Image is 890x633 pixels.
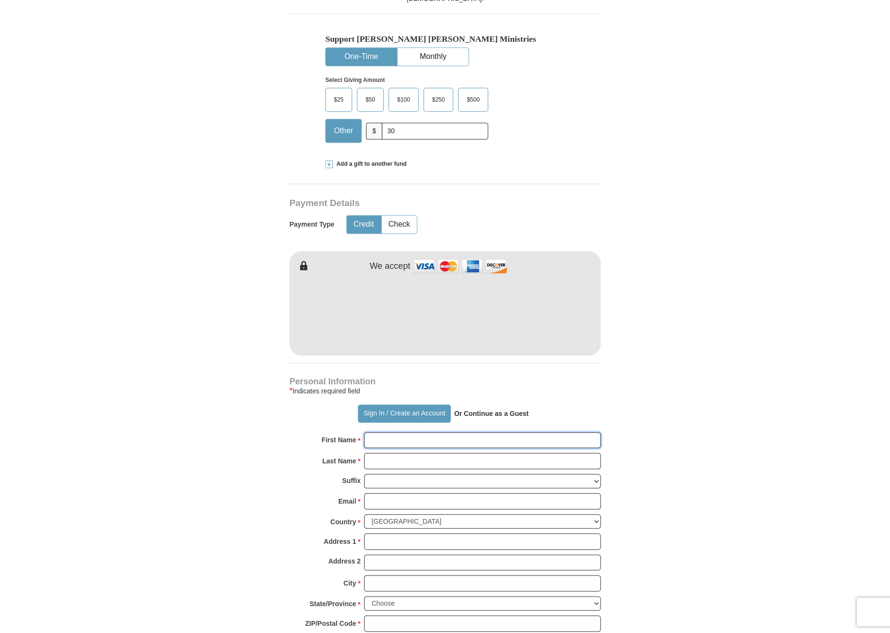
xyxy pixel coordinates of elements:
strong: First Name [321,433,356,447]
strong: ZIP/Postal Code [305,617,356,630]
button: One-Time [326,48,397,66]
h5: Payment Type [289,220,334,229]
strong: Select Giving Amount [325,77,385,83]
strong: Email [338,495,356,508]
h3: Payment Details [289,198,534,209]
strong: Suffix [342,474,361,487]
span: $500 [462,92,484,107]
strong: Country [331,515,356,529]
div: Indicates required field [289,385,601,397]
input: Other Amount [382,123,488,139]
button: Credit [347,216,381,233]
strong: City [343,576,356,590]
span: $25 [329,92,348,107]
button: Monthly [398,48,468,66]
h4: We accept [370,261,411,272]
strong: State/Province [309,597,356,610]
strong: Address 1 [324,535,356,548]
span: $100 [392,92,415,107]
img: credit cards accepted [412,256,508,276]
span: $50 [361,92,380,107]
h5: Support [PERSON_NAME] [PERSON_NAME] Ministries [325,34,565,44]
span: Add a gift to another fund [333,160,407,168]
strong: Or Continue as a Guest [454,410,529,417]
strong: Address 2 [328,554,361,568]
span: Other [329,124,358,138]
span: $250 [427,92,450,107]
h4: Personal Information [289,378,601,385]
span: $ [366,123,382,139]
strong: Last Name [322,454,356,468]
button: Check [382,216,417,233]
button: Sign In / Create an Account [358,404,450,423]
